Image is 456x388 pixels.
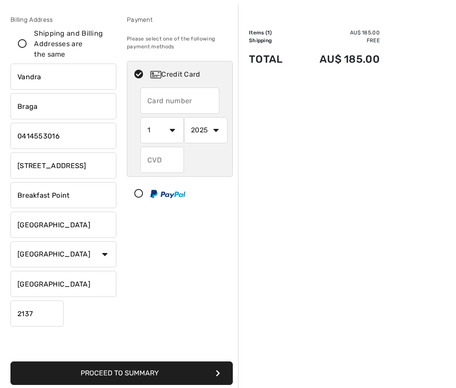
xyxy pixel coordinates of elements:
img: Credit Card [150,71,161,78]
td: Shipping [249,37,296,44]
span: 1 [267,30,270,36]
input: Address line 1 [10,152,116,179]
input: Last name [10,93,116,119]
input: Card number [140,88,219,114]
input: Zip/Postal Code [10,300,64,327]
td: Free [296,37,380,44]
input: CVD [140,147,184,173]
img: PayPal [150,190,185,198]
div: Credit Card [150,69,227,80]
input: Address line 2 [10,182,116,208]
input: City [10,212,116,238]
div: Payment [127,15,233,24]
div: Please select one of the following payment methods [127,28,233,57]
input: First name [10,64,116,90]
td: Items ( ) [249,29,296,37]
td: AU$ 185.00 [296,29,380,37]
td: AU$ 185.00 [296,44,380,74]
input: Mobile [10,123,116,149]
td: Total [249,44,296,74]
div: Billing Address [10,15,116,24]
button: Proceed to Summary [10,361,233,385]
input: State/Province [10,271,116,297]
div: Shipping and Billing Addresses are the same [34,28,103,60]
